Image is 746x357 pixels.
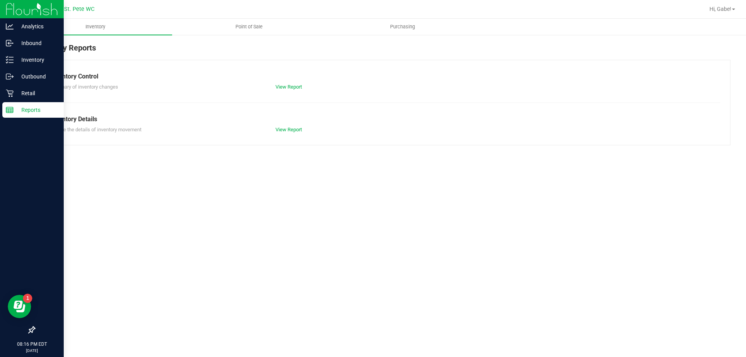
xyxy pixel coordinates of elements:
p: 08:16 PM EDT [3,341,60,348]
p: Analytics [14,22,60,31]
p: Outbound [14,72,60,81]
inline-svg: Inventory [6,56,14,64]
span: St. Pete WC [64,6,94,12]
inline-svg: Reports [6,106,14,114]
p: [DATE] [3,348,60,354]
a: Inventory [19,19,172,35]
a: View Report [275,84,302,90]
inline-svg: Outbound [6,73,14,80]
div: Inventory Control [50,72,715,81]
div: Inventory Details [50,115,715,124]
p: Retail [14,89,60,98]
span: Inventory [75,23,116,30]
inline-svg: Analytics [6,23,14,30]
inline-svg: Inbound [6,39,14,47]
a: Point of Sale [172,19,326,35]
p: Inbound [14,38,60,48]
div: Inventory Reports [34,42,730,60]
a: View Report [275,127,302,132]
a: Purchasing [326,19,479,35]
iframe: Resource center unread badge [23,294,32,303]
inline-svg: Retail [6,89,14,97]
p: Reports [14,105,60,115]
iframe: Resource center [8,295,31,318]
span: Point of Sale [225,23,273,30]
p: Inventory [14,55,60,64]
span: Purchasing [380,23,425,30]
span: Summary of inventory changes [50,84,118,90]
span: Hi, Gabe! [709,6,731,12]
span: Explore the details of inventory movement [50,127,141,132]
